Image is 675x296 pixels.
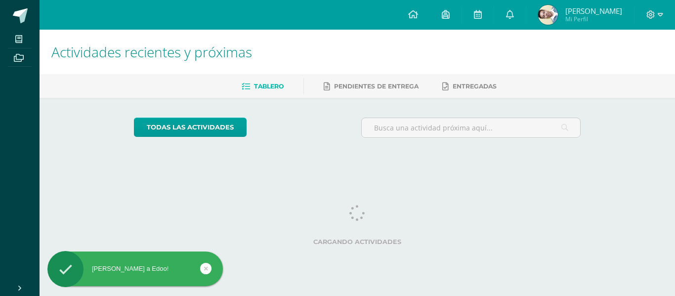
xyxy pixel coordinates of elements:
a: todas las Actividades [134,118,247,137]
span: [PERSON_NAME] [565,6,622,16]
a: Entregadas [442,79,497,94]
span: Entregadas [453,83,497,90]
input: Busca una actividad próxima aquí... [362,118,581,137]
a: Tablero [242,79,284,94]
span: Tablero [254,83,284,90]
span: Mi Perfil [565,15,622,23]
span: Pendientes de entrega [334,83,419,90]
label: Cargando actividades [134,238,581,246]
img: 0e05097b68e5ed5f7dd6f9503ba2bd59.png [538,5,558,25]
a: Pendientes de entrega [324,79,419,94]
div: [PERSON_NAME] a Edoo! [47,264,223,273]
span: Actividades recientes y próximas [51,42,252,61]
